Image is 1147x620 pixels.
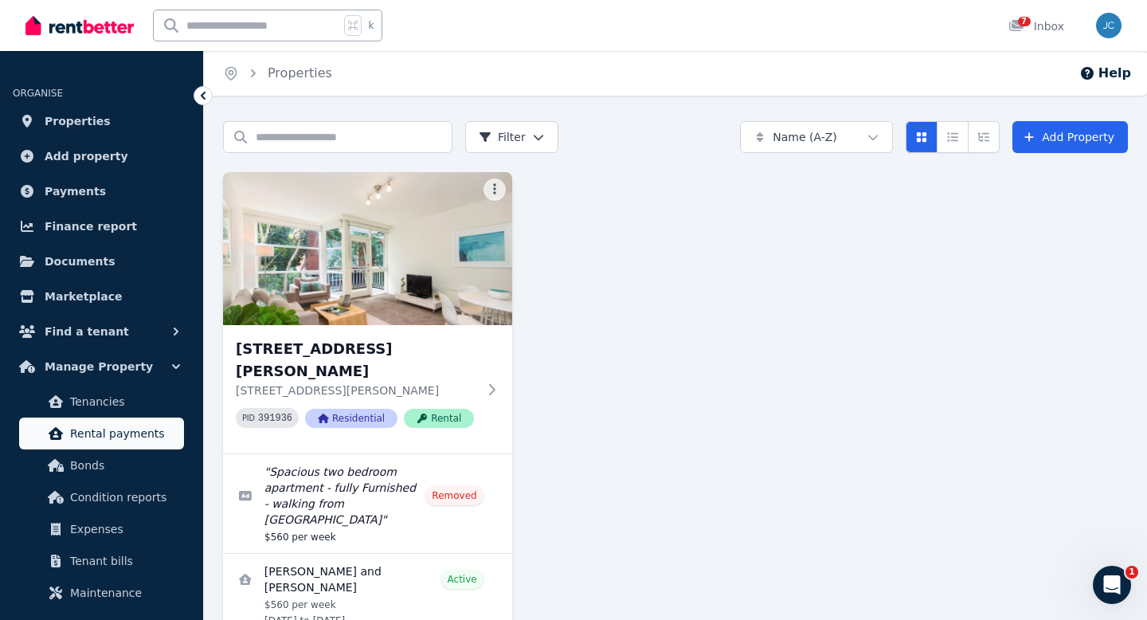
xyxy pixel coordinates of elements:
[45,147,128,166] span: Add property
[242,414,255,422] small: PID
[1125,566,1138,579] span: 1
[223,454,512,553] a: Edit listing: Spacious two bedroom apartment - fully Furnished - walking from Hawthorn Station
[19,545,184,577] a: Tenant bills
[19,481,184,513] a: Condition reports
[45,322,129,341] span: Find a tenant
[70,551,178,571] span: Tenant bills
[70,456,178,475] span: Bonds
[13,351,190,383] button: Manage Property
[483,179,506,201] button: More options
[13,245,190,277] a: Documents
[45,112,111,131] span: Properties
[906,121,1000,153] div: View options
[404,409,474,428] span: Rental
[1008,18,1064,34] div: Inbox
[906,121,938,153] button: Card view
[70,583,178,602] span: Maintenance
[1079,64,1131,83] button: Help
[13,210,190,242] a: Finance report
[70,520,178,539] span: Expenses
[258,413,292,424] code: 391936
[13,140,190,172] a: Add property
[45,252,115,271] span: Documents
[223,172,512,325] img: 7/50 Morang Rd, Hawthorn
[465,121,558,153] button: Filter
[204,51,351,96] nav: Breadcrumb
[45,182,106,201] span: Payments
[45,217,137,236] span: Finance report
[19,386,184,418] a: Tenancies
[13,316,190,347] button: Find a tenant
[740,121,893,153] button: Name (A-Z)
[19,418,184,449] a: Rental payments
[1018,17,1031,26] span: 7
[268,65,332,80] a: Properties
[1012,121,1128,153] a: Add Property
[13,175,190,207] a: Payments
[70,424,178,443] span: Rental payments
[19,449,184,481] a: Bonds
[368,19,374,32] span: k
[236,383,477,398] p: [STREET_ADDRESS][PERSON_NAME]
[70,392,178,411] span: Tenancies
[479,129,526,145] span: Filter
[19,513,184,545] a: Expenses
[773,129,837,145] span: Name (A-Z)
[45,357,153,376] span: Manage Property
[25,14,134,37] img: RentBetter
[305,409,397,428] span: Residential
[937,121,969,153] button: Compact list view
[968,121,1000,153] button: Expanded list view
[13,88,63,99] span: ORGANISE
[223,172,512,453] a: 7/50 Morang Rd, Hawthorn[STREET_ADDRESS][PERSON_NAME][STREET_ADDRESS][PERSON_NAME]PID 391936Resid...
[236,338,477,383] h3: [STREET_ADDRESS][PERSON_NAME]
[1096,13,1122,38] img: Johanna Crichton
[13,281,190,312] a: Marketplace
[19,577,184,609] a: Maintenance
[1093,566,1131,604] iframe: Intercom live chat
[70,488,178,507] span: Condition reports
[45,287,122,306] span: Marketplace
[13,105,190,137] a: Properties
